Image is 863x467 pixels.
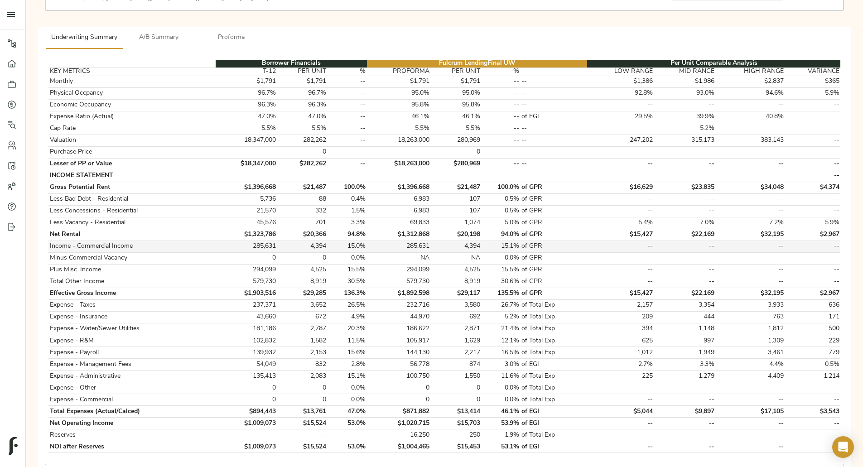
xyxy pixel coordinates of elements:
[216,241,277,252] td: 285,631
[216,347,277,359] td: 139,932
[521,241,587,252] td: of GPR
[785,170,840,182] td: --
[481,299,521,311] td: 26.7%
[587,311,654,323] td: 209
[328,311,367,323] td: 4.9%
[367,299,431,311] td: 232,716
[785,276,840,288] td: --
[481,347,521,359] td: 16.5%
[785,76,840,87] td: $365
[277,229,328,241] td: $20,366
[431,241,481,252] td: 4,394
[587,76,654,87] td: $1,386
[277,123,328,135] td: 5.5%
[481,182,521,193] td: 100.0%
[785,205,840,217] td: --
[481,111,521,123] td: --
[716,264,785,276] td: --
[654,193,716,205] td: --
[521,146,587,158] td: --
[431,193,481,205] td: 107
[216,60,367,68] th: Borrower Financials
[654,76,716,87] td: $1,986
[785,229,840,241] td: $2,967
[785,299,840,311] td: 636
[216,123,277,135] td: 5.5%
[587,111,654,123] td: 29.5%
[216,205,277,217] td: 21,570
[48,276,216,288] td: Total Other Income
[521,323,587,335] td: of Total Exp
[48,205,216,217] td: Less Concessions - Residential
[201,32,262,43] span: Proforma
[431,299,481,311] td: 3,580
[328,99,367,111] td: --
[48,158,216,170] td: Lesser of PP or Value
[277,241,328,252] td: 4,394
[785,288,840,299] td: $2,967
[587,288,654,299] td: $15,427
[431,229,481,241] td: $20,198
[48,217,216,229] td: Less Vacancy - Residential
[431,276,481,288] td: 8,919
[654,182,716,193] td: $23,835
[328,135,367,146] td: --
[367,99,431,111] td: 95.8%
[716,146,785,158] td: --
[367,123,431,135] td: 5.5%
[48,323,216,335] td: Expense - Water/Sewer Utilities
[654,241,716,252] td: --
[328,264,367,276] td: 15.5%
[367,205,431,217] td: 6,983
[654,67,716,76] th: MID RANGE
[654,311,716,323] td: 444
[785,146,840,158] td: --
[716,111,785,123] td: 40.8%
[328,158,367,170] td: --
[367,158,431,170] td: $18,263,000
[587,217,654,229] td: 5.4%
[216,311,277,323] td: 43,660
[654,158,716,170] td: --
[654,123,716,135] td: 5.2%
[431,205,481,217] td: 107
[51,32,117,43] span: Underwriting Summary
[716,276,785,288] td: --
[431,135,481,146] td: 280,969
[481,99,521,111] td: --
[277,288,328,299] td: $29,285
[521,252,587,264] td: of GPR
[216,111,277,123] td: 47.0%
[521,111,587,123] td: of EGI
[431,158,481,170] td: $280,969
[328,67,367,76] th: %
[481,217,521,229] td: 5.0%
[716,323,785,335] td: 1,812
[654,111,716,123] td: 39.9%
[785,217,840,229] td: 5.9%
[654,205,716,217] td: --
[431,311,481,323] td: 692
[785,252,840,264] td: --
[785,87,840,99] td: 5.9%
[521,264,587,276] td: of GPR
[367,311,431,323] td: 44,970
[431,288,481,299] td: $29,117
[716,135,785,146] td: 383,143
[654,347,716,359] td: 1,949
[481,264,521,276] td: 15.5%
[587,87,654,99] td: 92.8%
[481,205,521,217] td: 0.5%
[216,299,277,311] td: 237,371
[216,229,277,241] td: $1,323,786
[216,135,277,146] td: 18,347,000
[521,335,587,347] td: of Total Exp
[48,193,216,205] td: Less Bad Debt - Residential
[716,288,785,299] td: $32,195
[277,193,328,205] td: 88
[481,288,521,299] td: 135.5%
[587,158,654,170] td: --
[654,335,716,347] td: 997
[785,67,840,76] th: VARIANCE
[521,288,587,299] td: of GPR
